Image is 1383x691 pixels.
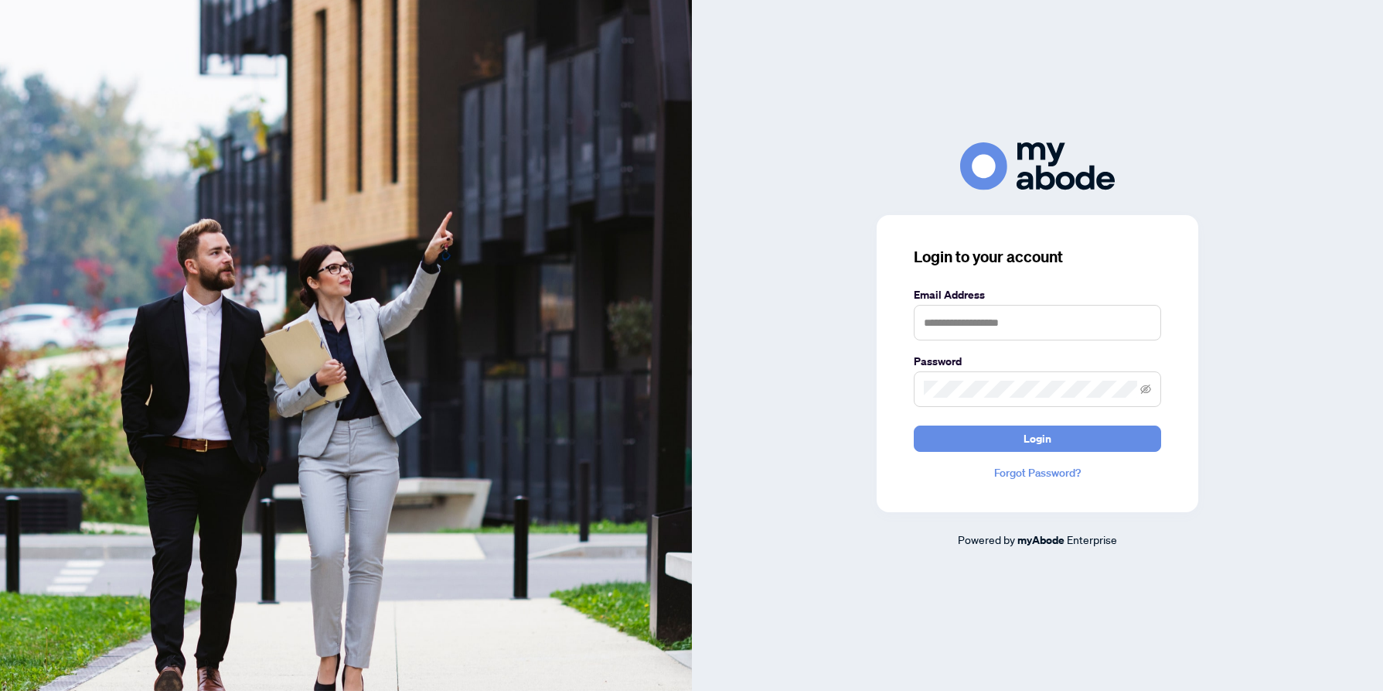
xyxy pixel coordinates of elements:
h3: Login to your account [914,246,1161,268]
label: Email Address [914,286,1161,303]
span: Enterprise [1067,532,1117,546]
img: ma-logo [960,142,1115,190]
a: myAbode [1017,532,1065,549]
button: Login [914,426,1161,452]
label: Password [914,353,1161,370]
span: Powered by [958,532,1015,546]
span: eye-invisible [1140,384,1151,395]
span: Login [1024,426,1051,451]
a: Forgot Password? [914,464,1161,481]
